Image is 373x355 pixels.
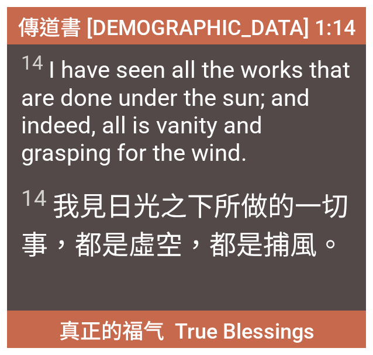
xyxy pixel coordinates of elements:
wh7307: 。 [317,229,344,261]
wh7469: 風 [290,229,344,261]
wh8121: 之下所做 [21,191,348,261]
span: I have seen all the works that are done under the sun; and indeed, all is vanity and grasping for... [21,51,351,166]
wh6213: 的一切事 [21,191,348,261]
sup: 14 [21,185,47,211]
sup: 14 [21,51,43,74]
wh7200: 日光 [21,191,348,261]
wh4639: ，都是虛空 [48,229,344,261]
wh1892: ，都是捕 [182,229,344,261]
span: 我見 [21,185,351,262]
span: 傳道書 [DEMOGRAPHIC_DATA] 1:14 [18,11,355,41]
